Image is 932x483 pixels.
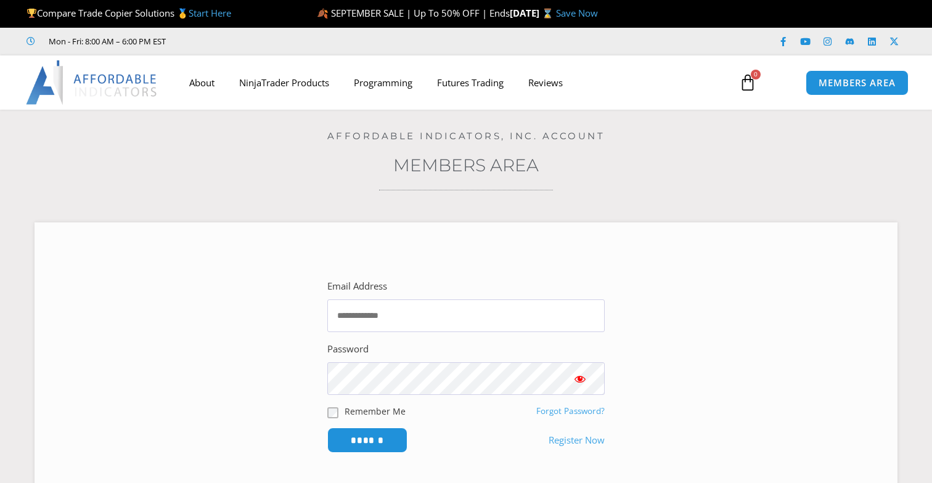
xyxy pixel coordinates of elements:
span: 🍂 SEPTEMBER SALE | Up To 50% OFF | Ends [317,7,510,19]
a: 0 [721,65,775,100]
span: 0 [751,70,761,79]
button: Show password [555,362,605,395]
a: Futures Trading [425,68,516,97]
a: Save Now [556,7,598,19]
label: Remember Me [345,405,406,418]
iframe: Customer reviews powered by Trustpilot [183,35,368,47]
label: Password [327,341,369,358]
a: Start Here [189,7,231,19]
span: MEMBERS AREA [819,78,896,87]
a: Programming [341,68,425,97]
label: Email Address [327,278,387,295]
span: Mon - Fri: 8:00 AM – 6:00 PM EST [46,34,166,49]
a: Register Now [549,432,605,449]
a: Forgot Password? [536,405,605,416]
span: Compare Trade Copier Solutions 🥇 [27,7,231,19]
a: Affordable Indicators, Inc. Account [327,130,605,142]
a: About [177,68,227,97]
nav: Menu [177,68,727,97]
a: Reviews [516,68,575,97]
a: NinjaTrader Products [227,68,341,97]
img: 🏆 [27,9,36,18]
img: LogoAI | Affordable Indicators – NinjaTrader [26,60,158,105]
strong: [DATE] ⌛ [510,7,556,19]
a: Members Area [393,155,539,176]
a: MEMBERS AREA [806,70,909,95]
